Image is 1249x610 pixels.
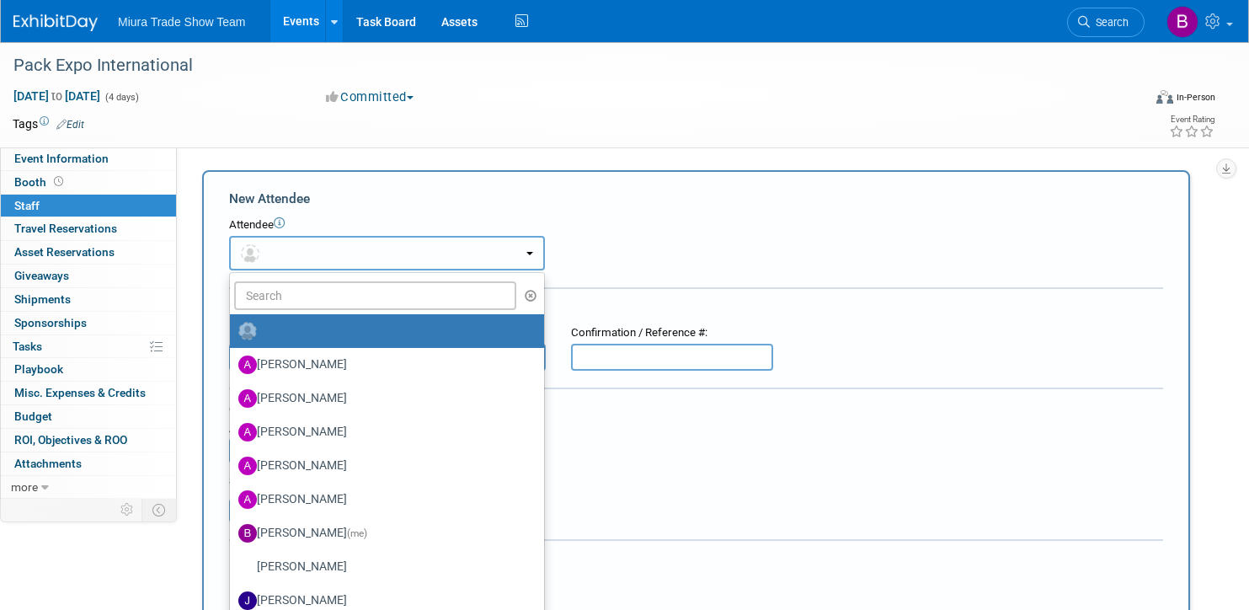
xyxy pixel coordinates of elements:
span: Giveaways [14,269,69,282]
a: Sponsorships [1,312,176,334]
a: Event Information [1,147,176,170]
label: [PERSON_NAME] [238,351,527,378]
a: ROI, Objectives & ROO [1,429,176,452]
div: Misc. Attachments & Notes [229,552,1163,569]
a: Shipments [1,288,176,311]
td: Toggle Event Tabs [142,499,177,521]
span: Staff [14,199,40,212]
div: Confirmation / Reference #: [571,325,773,341]
span: Search [1090,16,1129,29]
div: New Attendee [229,190,1163,208]
td: Personalize Event Tab Strip [113,499,142,521]
span: (4 days) [104,92,139,103]
label: [PERSON_NAME] [238,486,527,513]
span: Travel Reservations [14,222,117,235]
a: Misc. Expenses & Credits [1,382,176,404]
img: A.jpg [238,389,257,408]
td: Tags [13,115,84,132]
span: Tasks [13,340,42,353]
a: Staff [1,195,176,217]
a: Edit [56,119,84,131]
img: Format-Inperson.png [1156,90,1173,104]
span: Booth [14,175,67,189]
span: Asset Reservations [14,245,115,259]
label: [PERSON_NAME] [238,554,527,581]
span: Budget [14,409,52,423]
span: Shipments [14,292,71,306]
img: A.jpg [238,423,257,441]
a: Asset Reservations [1,241,176,264]
img: J.jpg [238,591,257,610]
div: Registration / Ticket Info (optional) [229,300,1163,317]
img: B.jpg [238,524,257,543]
div: Cost: [229,402,1163,418]
a: more [1,476,176,499]
div: Pack Expo International [8,51,1113,81]
body: Rich Text Area. Press ALT-0 for help. [9,7,910,24]
a: Playbook [1,358,176,381]
input: Search [234,281,516,310]
img: Unassigned-User-Icon.png [238,322,257,340]
a: Tasks [1,335,176,358]
div: In-Person [1176,91,1215,104]
span: Sponsorships [14,316,87,329]
a: Booth [1,171,176,194]
div: Event Format [1036,88,1215,113]
label: [PERSON_NAME] [238,452,527,479]
div: Attendee [229,217,1163,233]
img: A.jpg [238,490,257,509]
a: Travel Reservations [1,217,176,240]
a: Search [1067,8,1145,37]
img: ExhibitDay [13,14,98,31]
span: [DATE] [DATE] [13,88,101,104]
label: [PERSON_NAME] [238,419,527,446]
img: A.jpg [238,457,257,475]
a: Attachments [1,452,176,475]
span: Miura Trade Show Team [118,15,245,29]
img: Brittany Jordan [1166,6,1198,38]
button: Committed [320,88,420,106]
label: [PERSON_NAME] [238,520,527,547]
span: Event Information [14,152,109,165]
span: (me) [347,527,367,539]
a: Budget [1,405,176,428]
label: [PERSON_NAME] [238,385,527,412]
div: Event Rating [1169,115,1214,124]
img: A.jpg [238,356,257,374]
span: ROI, Objectives & ROO [14,433,127,447]
span: Booth not reserved yet [51,175,67,188]
span: Attachments [14,457,82,470]
span: more [11,480,38,494]
span: Playbook [14,362,63,376]
span: Misc. Expenses & Credits [14,386,146,399]
a: Giveaways [1,265,176,287]
span: to [49,89,65,103]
